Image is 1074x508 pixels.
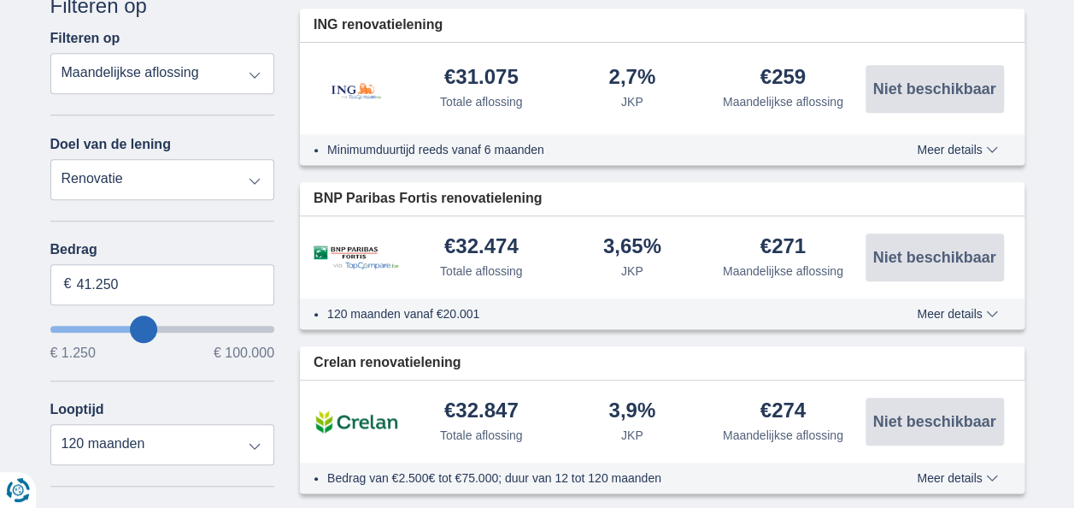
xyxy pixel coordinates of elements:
[50,326,275,333] input: wantToBorrow
[603,236,661,259] div: 3,65%
[904,307,1010,321] button: Meer details
[872,250,995,265] span: Niet beschikbaar
[314,60,399,117] img: product.pl.alt ING
[444,236,519,259] div: €32.474
[608,67,655,90] div: 2,7%
[214,346,274,360] span: € 100.000
[866,398,1004,446] button: Niet beschikbaar
[608,400,655,423] div: 3,9%
[314,353,461,373] span: Crelan renovatielening
[760,67,806,90] div: €259
[444,67,519,90] div: €31.075
[440,263,523,280] div: Totale aflossing
[621,93,643,110] div: JKP
[50,402,104,417] label: Looptijd
[621,263,643,280] div: JKP
[444,400,519,423] div: €32.847
[904,471,1010,485] button: Meer details
[64,275,72,294] span: €
[621,427,643,444] div: JKP
[917,308,997,320] span: Meer details
[50,137,171,152] label: Doel van de lening
[723,93,843,110] div: Maandelijkse aflossing
[866,65,1004,113] button: Niet beschikbaar
[440,93,523,110] div: Totale aflossing
[872,81,995,97] span: Niet beschikbaar
[327,305,854,322] li: 120 maanden vanaf €20.001
[314,189,542,209] span: BNP Paribas Fortis renovatielening
[723,427,843,444] div: Maandelijkse aflossing
[917,144,997,156] span: Meer details
[50,346,96,360] span: € 1.250
[904,143,1010,157] button: Meer details
[872,414,995,429] span: Niet beschikbaar
[866,233,1004,281] button: Niet beschikbaar
[314,400,399,443] img: product.pl.alt Crelan
[917,472,997,484] span: Meer details
[760,236,806,259] div: €271
[327,470,854,487] li: Bedrag van €2.500€ tot €75.000; duur van 12 tot 120 maanden
[314,15,443,35] span: ING renovatielening
[327,141,854,158] li: Minimumduurtijd reeds vanaf 6 maanden
[50,242,275,257] label: Bedrag
[440,427,523,444] div: Totale aflossing
[50,31,120,46] label: Filteren op
[723,263,843,280] div: Maandelijkse aflossing
[760,400,806,423] div: €274
[314,245,399,270] img: product.pl.alt BNP Paribas Fortis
